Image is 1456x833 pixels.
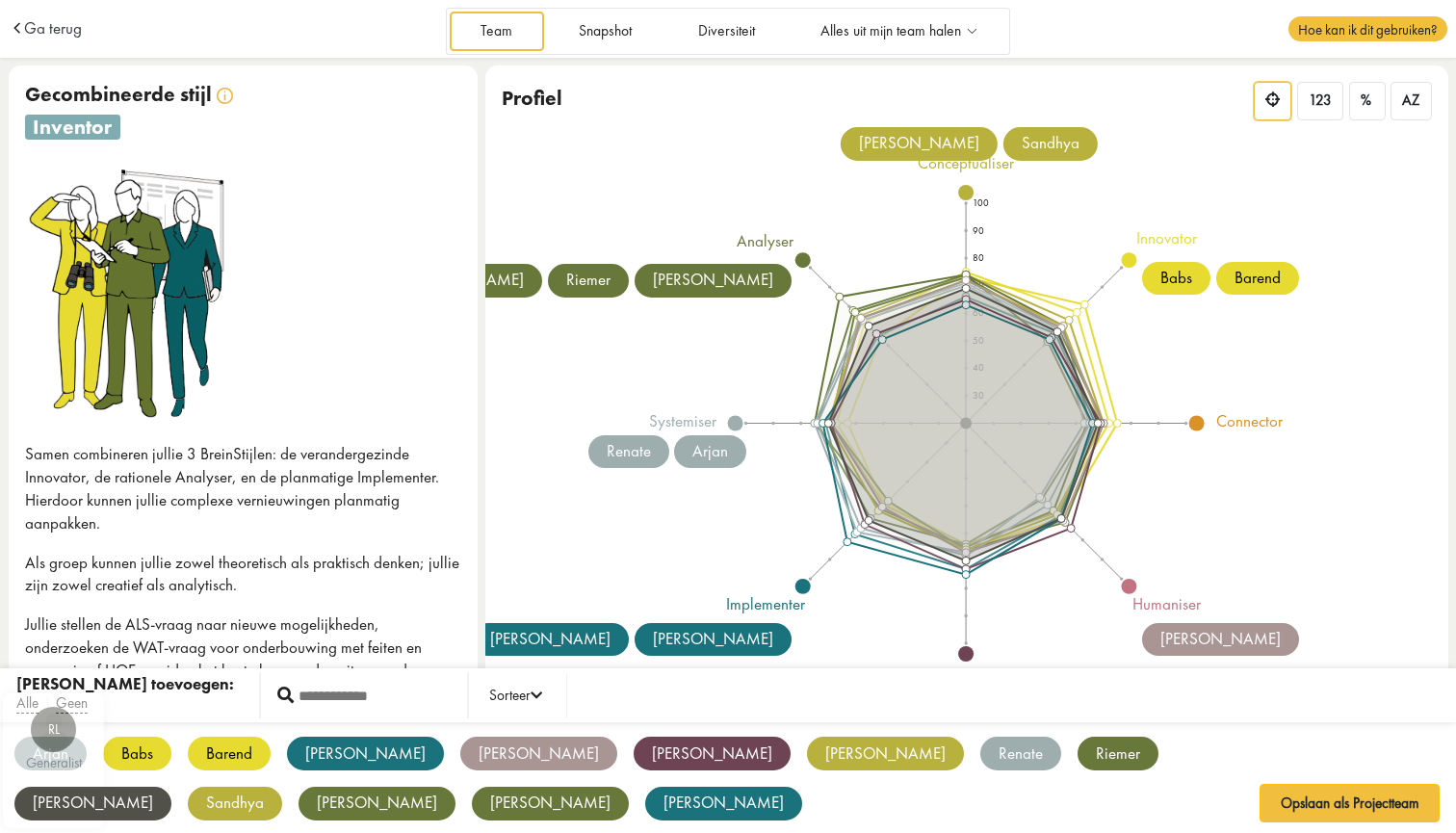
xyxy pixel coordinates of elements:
div: Riemer [1078,737,1158,770]
div: Babs [103,737,171,770]
p: Jullie stellen de ALS-vraag naar nieuwe mogelijkheden, onderzoeken de WAT-vraag voor onderbouwing... [25,613,461,682]
div: Babs [1142,262,1210,296]
div: Barend [1216,262,1299,296]
tspan: innovator [1137,228,1199,249]
tspan: conceptualiser [919,152,1016,173]
div: Arjan [674,435,746,469]
div: [PERSON_NAME] [645,787,802,820]
div: Renate [588,435,669,469]
div: [PERSON_NAME] [472,623,629,657]
span: inventor [25,115,120,140]
div: Renate [980,737,1061,770]
span: AZ [1402,91,1419,110]
div: [PERSON_NAME] [635,264,792,298]
div: [PERSON_NAME] [634,737,791,770]
div: [PERSON_NAME] [14,787,171,820]
span: 123 [1309,91,1332,110]
p: Als groep kunnen jullie zowel theoretisch als praktisch denken; jullie zijn zowel creatief als an... [25,552,461,598]
img: info.svg [217,88,233,104]
div: [PERSON_NAME] toevoegen: [16,673,234,696]
div: Riemer [548,264,629,298]
a: Team [450,12,544,51]
p: Samen combineren jullie 3 BreinStijlen: de verandergezinde Innovator, de rationele Analyser, en d... [25,443,461,534]
span: Alles uit mijn team halen [820,23,961,39]
a: Alles uit mijn team halen [790,12,1007,51]
div: generalist [13,756,94,770]
span: Gecombineerde stijl [25,81,212,107]
div: [PERSON_NAME] [807,737,964,770]
tspan: connector [1217,411,1285,432]
tspan: analyser [738,230,795,251]
div: [PERSON_NAME] [472,787,629,820]
a: Snapshot [547,12,663,51]
div: [PERSON_NAME] [287,737,444,770]
text: 80 [974,251,985,264]
text: 90 [974,224,985,237]
img: inventor.png [25,164,232,419]
div: [PERSON_NAME] [460,737,617,770]
div: Sandhya [188,787,282,820]
div: [PERSON_NAME] [841,127,998,161]
div: Sandhya [1003,127,1098,161]
text: 100 [974,196,990,209]
a: Ga terug [24,20,82,37]
span: RL [31,721,77,738]
tspan: implementer [726,593,806,614]
div: Sorteer [489,685,542,708]
div: [PERSON_NAME] [635,623,792,657]
button: Opslaan als Projectteam [1260,784,1441,822]
tspan: systemiser [649,411,717,432]
span: Hoe kan ik dit gebruiken? [1288,16,1446,41]
tspan: humaniser [1133,593,1203,614]
div: [PERSON_NAME] [299,787,455,820]
a: Diversiteit [666,12,786,51]
div: Barend [188,737,271,770]
span: % [1361,91,1371,110]
div: [PERSON_NAME] [1142,623,1299,657]
span: Profiel [502,85,562,111]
